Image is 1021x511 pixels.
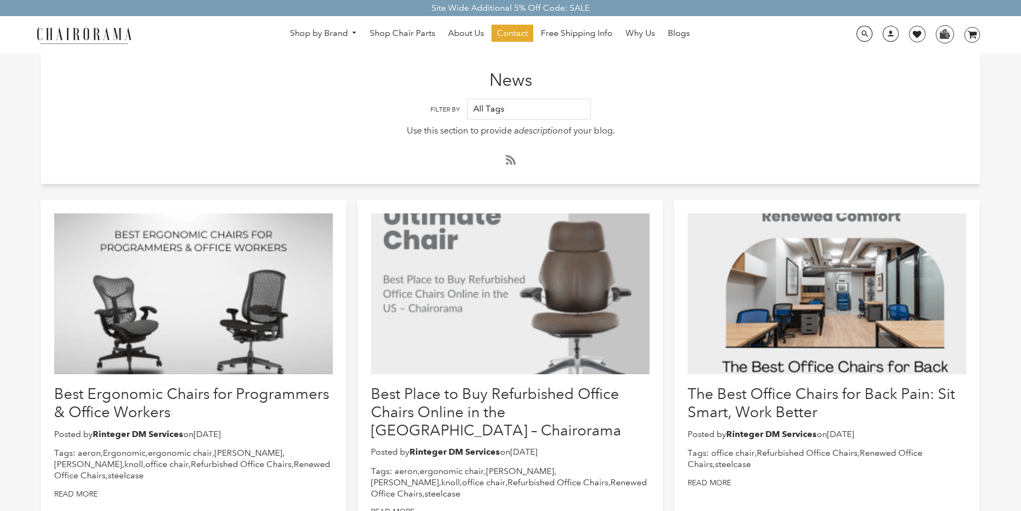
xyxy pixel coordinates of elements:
a: knoll [124,459,143,469]
span: Why Us [625,28,655,39]
a: steelcase [108,470,144,480]
a: Refurbished Office Chairs [508,477,608,487]
span: Free Shipping Info [541,28,613,39]
img: WhatsApp_Image_2024-07-12_at_16.23.01.webp [936,26,953,42]
time: [DATE] [827,429,854,439]
p: Posted by on [371,447,650,458]
strong: Rinteger DM Services [409,447,500,457]
a: aeron [78,448,101,458]
a: Read more [54,489,98,499]
a: [PERSON_NAME] [214,448,282,458]
li: , , , , , , , , , [54,448,333,481]
img: chairorama [31,26,138,45]
p: Use this section to provide a of your blog. [135,124,886,138]
span: Blogs [668,28,690,39]
a: office chair [462,477,505,487]
span: Shop Chair Parts [370,28,435,39]
span: Tags: [688,448,709,458]
strong: Rinteger DM Services [93,429,183,439]
a: Free Shipping Info [535,25,618,42]
em: description [519,125,563,136]
li: , , , [688,448,966,470]
a: office chair [711,448,755,458]
time: [DATE] [510,447,538,457]
span: About Us [448,28,484,39]
span: Tags: [371,466,392,476]
a: [PERSON_NAME] [371,477,439,487]
p: Posted by on [54,429,333,440]
a: Renewed Office Chairs [371,477,647,499]
a: Best Ergonomic Chairs for Programmers & Office Workers [54,385,329,421]
a: About Us [443,25,489,42]
a: Shop by Brand [285,25,363,42]
a: ergonomic chair [420,466,484,476]
a: Contact [491,25,533,42]
nav: DesktopNavigation [183,25,796,45]
span: Tags: [54,448,76,458]
a: steelcase [715,459,751,469]
label: Filter By [430,106,460,114]
a: steelcase [424,488,460,499]
a: knoll [441,477,460,487]
a: aeron [394,466,418,476]
a: Shop Chair Parts [364,25,441,42]
a: [PERSON_NAME] [486,466,554,476]
p: Posted by on [688,429,966,440]
a: office chair [145,459,189,469]
a: Read more [688,478,731,487]
a: Blogs [662,25,695,42]
span: Contact [497,28,528,39]
a: The Best Office Chairs for Back Pain: Sit Smart, Work Better [688,385,955,421]
a: Refurbished Office Chairs [757,448,858,458]
a: Refurbished Office Chairs [191,459,292,469]
a: Ergonomic [103,448,146,458]
time: [DATE] [193,429,221,439]
a: Best Place to Buy Refurbished Office Chairs Online in the [GEOGRAPHIC_DATA] – Chairorama [371,385,621,439]
a: Why Us [620,25,660,42]
a: Renewed Office Chairs [688,448,922,469]
li: , , , , , , , , [371,466,650,499]
a: [PERSON_NAME] [54,459,122,469]
a: ergonomic chair [148,448,212,458]
strong: Rinteger DM Services [726,429,817,439]
h1: News [41,54,980,90]
a: Renewed Office Chairs [54,459,330,480]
